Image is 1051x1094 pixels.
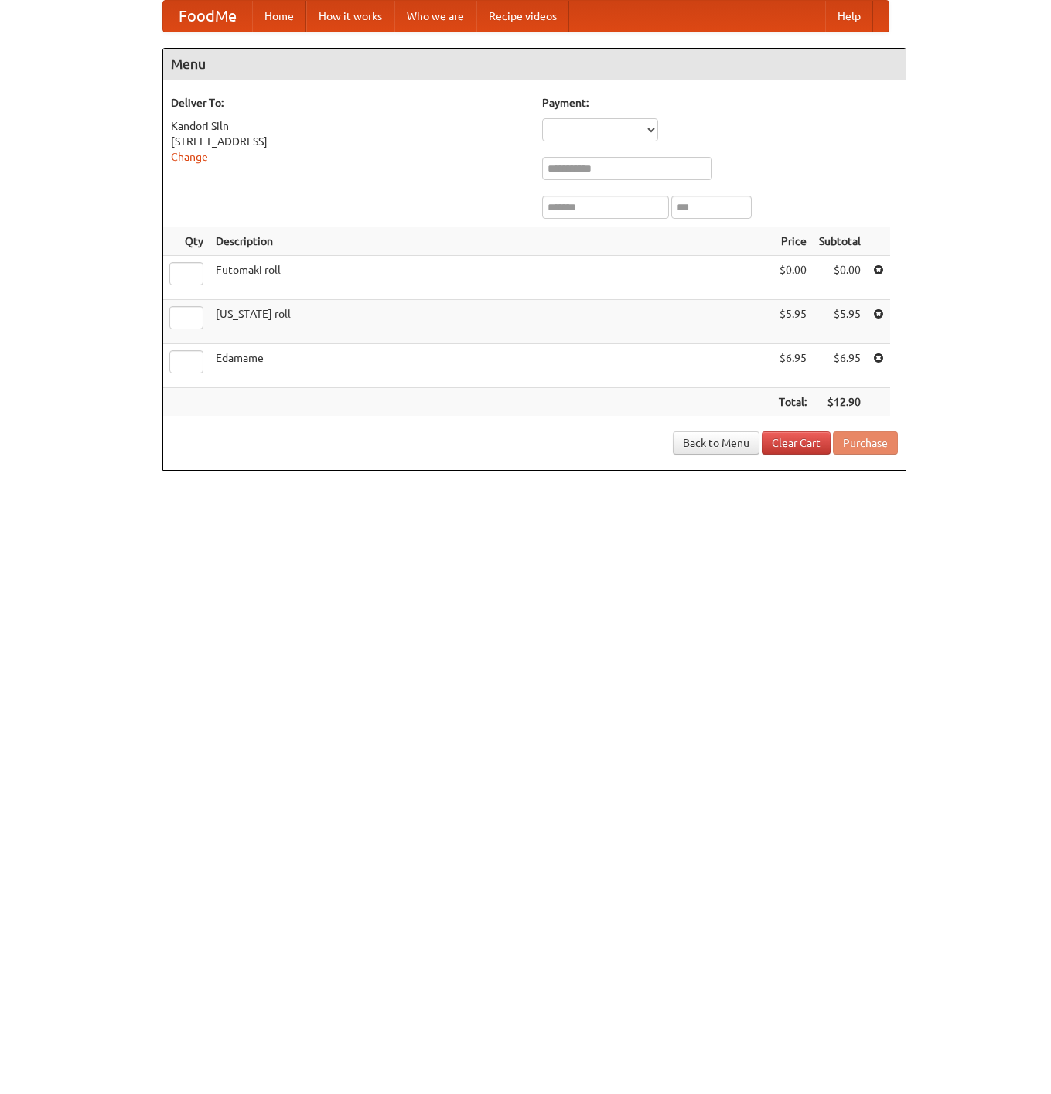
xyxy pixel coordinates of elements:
[773,300,813,344] td: $5.95
[171,95,527,111] h5: Deliver To:
[163,49,906,80] h4: Menu
[813,300,867,344] td: $5.95
[171,151,208,163] a: Change
[476,1,569,32] a: Recipe videos
[673,431,759,455] a: Back to Menu
[171,134,527,149] div: [STREET_ADDRESS]
[833,431,898,455] button: Purchase
[252,1,306,32] a: Home
[542,95,898,111] h5: Payment:
[210,344,773,388] td: Edamame
[163,1,252,32] a: FoodMe
[163,227,210,256] th: Qty
[773,227,813,256] th: Price
[813,256,867,300] td: $0.00
[813,388,867,417] th: $12.90
[813,227,867,256] th: Subtotal
[210,300,773,344] td: [US_STATE] roll
[210,227,773,256] th: Description
[210,256,773,300] td: Futomaki roll
[813,344,867,388] td: $6.95
[394,1,476,32] a: Who we are
[773,256,813,300] td: $0.00
[825,1,873,32] a: Help
[762,431,831,455] a: Clear Cart
[171,118,527,134] div: Kandori Siln
[773,388,813,417] th: Total:
[306,1,394,32] a: How it works
[773,344,813,388] td: $6.95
